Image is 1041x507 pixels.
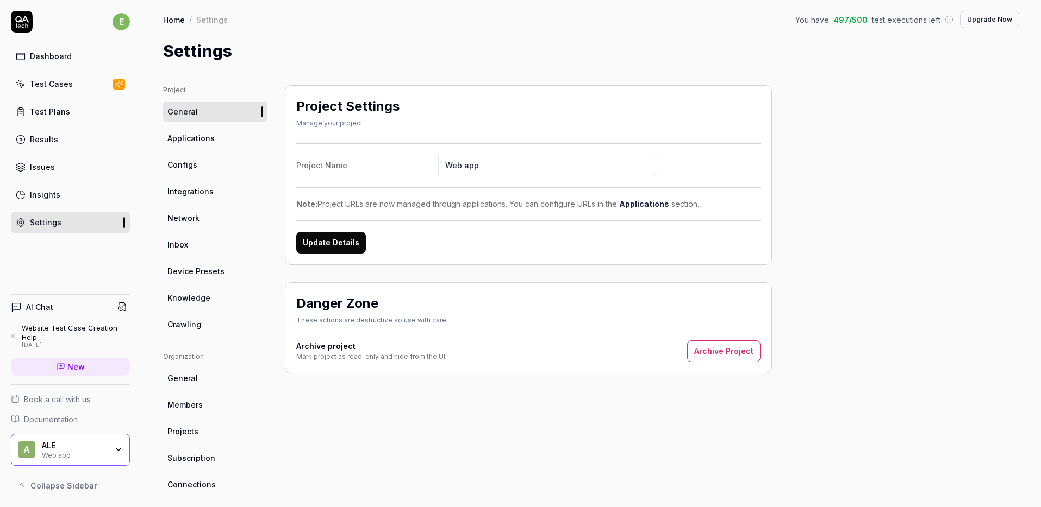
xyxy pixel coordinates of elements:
[296,118,400,128] div: Manage your project
[163,14,185,25] a: Home
[687,340,761,362] button: Archive Project
[11,394,130,405] a: Book a call with us
[167,399,203,410] span: Members
[11,212,130,233] a: Settings
[42,441,107,451] div: ALE
[167,106,198,117] span: General
[833,14,868,26] span: 497 / 500
[30,161,55,173] div: Issues
[619,199,669,208] a: Applications
[163,181,267,201] a: Integrations
[18,441,35,458] span: A
[296,97,400,116] h2: Project Settings
[11,129,130,150] a: Results
[296,340,447,352] h4: Archive project
[167,239,188,250] span: Inbox
[30,217,61,228] div: Settings
[167,159,197,170] span: Configs
[296,160,438,171] div: Project Name
[22,324,130,341] div: Website Test Case Creation Help
[163,421,267,441] a: Projects
[30,106,70,117] div: Test Plans
[26,301,53,313] h4: AI Chat
[11,73,130,94] a: Test Cases
[163,314,267,334] a: Crawling
[163,448,267,468] a: Subscription
[163,208,267,228] a: Network
[872,14,940,26] span: test executions left
[11,474,130,496] button: Collapse Sidebar
[163,474,267,495] a: Connections
[113,13,130,30] span: e
[24,394,90,405] span: Book a call with us
[11,101,130,122] a: Test Plans
[30,50,72,62] div: Dashboard
[296,199,317,208] strong: Note:
[296,352,447,362] div: Mark project as read-only and hide from the UI.
[163,102,267,122] a: General
[42,450,107,459] div: Web app
[167,186,214,197] span: Integrations
[296,294,378,313] h2: Danger Zone
[67,361,85,372] span: New
[11,414,130,425] a: Documentation
[11,358,130,376] a: New
[30,78,73,90] div: Test Cases
[30,134,58,145] div: Results
[795,14,829,26] span: You have
[163,235,267,255] a: Inbox
[163,155,267,175] a: Configs
[167,479,216,490] span: Connections
[163,352,267,362] div: Organization
[167,452,215,464] span: Subscription
[296,315,448,325] div: These actions are destructive so use with care.
[189,14,192,25] div: /
[11,156,130,178] a: Issues
[30,480,97,491] span: Collapse Sidebar
[296,232,366,253] button: Update Details
[167,426,198,437] span: Projects
[438,155,657,176] input: Project Name
[196,14,228,25] div: Settings
[11,184,130,205] a: Insights
[163,261,267,281] a: Device Presets
[163,85,267,95] div: Project
[167,292,210,303] span: Knowledge
[163,368,267,388] a: General
[163,288,267,308] a: Knowledge
[30,189,60,200] div: Insights
[163,395,267,415] a: Members
[11,434,130,466] button: AALEWeb app
[11,324,130,348] a: Website Test Case Creation Help[DATE]
[22,341,130,349] div: [DATE]
[167,132,215,144] span: Applications
[960,11,1019,28] button: Upgrade Now
[24,414,78,425] span: Documentation
[163,39,232,64] h1: Settings
[167,319,201,330] span: Crawling
[11,46,130,67] a: Dashboard
[163,128,267,148] a: Applications
[167,212,200,224] span: Network
[167,372,198,384] span: General
[167,265,225,277] span: Device Presets
[113,11,130,33] button: e
[296,198,761,210] div: Project URLs are now managed through applications. You can configure URLs in the section.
